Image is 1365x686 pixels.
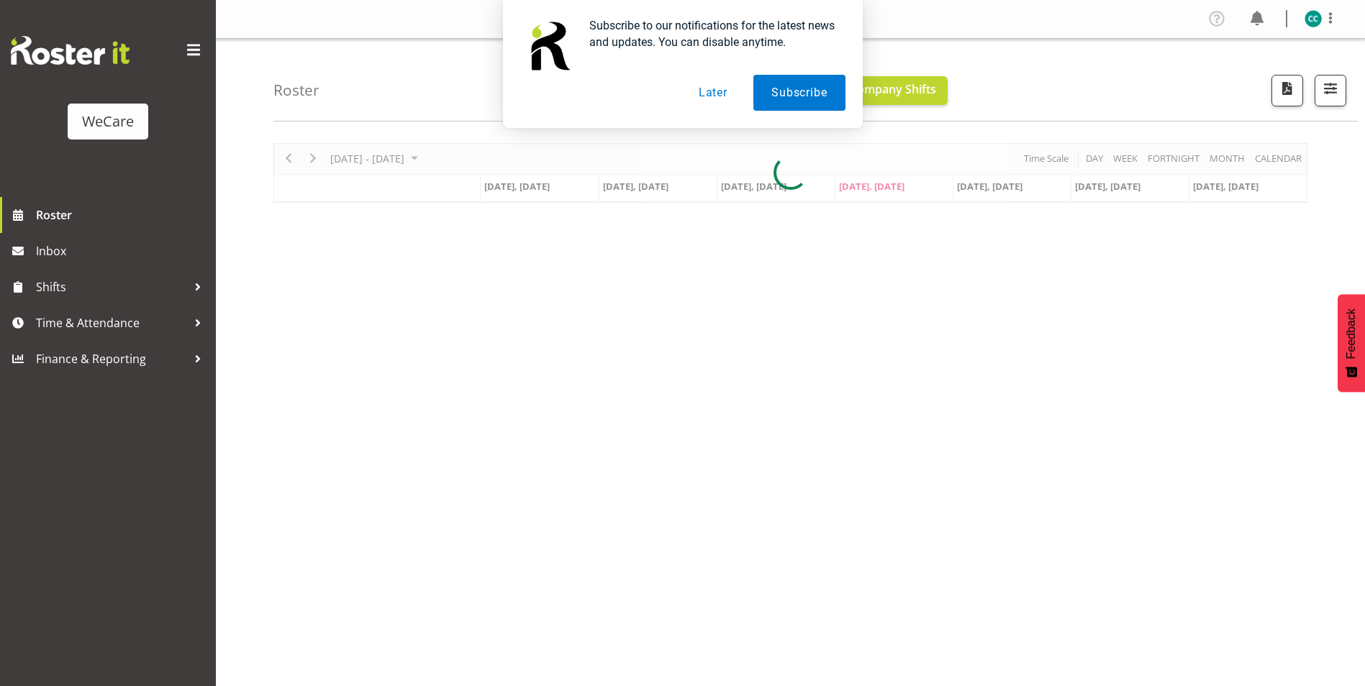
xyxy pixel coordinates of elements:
div: Subscribe to our notifications for the latest news and updates. You can disable anytime. [578,17,845,50]
span: Shifts [36,276,187,298]
img: notification icon [520,17,578,75]
span: Feedback [1345,308,1358,359]
span: Roster [36,204,209,226]
button: Subscribe [753,75,845,111]
span: Finance & Reporting [36,348,187,370]
span: Inbox [36,240,209,262]
span: Time & Attendance [36,312,187,334]
button: Later [681,75,745,111]
button: Feedback - Show survey [1338,294,1365,392]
